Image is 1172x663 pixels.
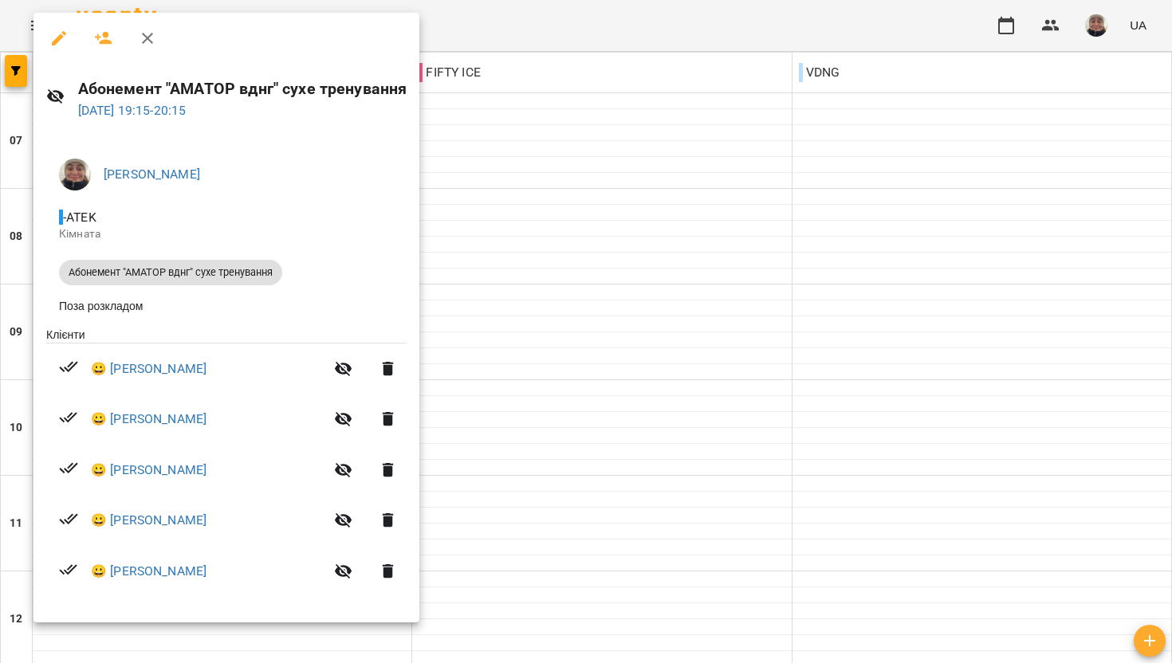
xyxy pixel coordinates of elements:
p: Кімната [59,226,394,242]
svg: Візит сплачено [59,357,78,376]
a: [DATE] 19:15-20:15 [78,103,187,118]
img: 4cf27c03cdb7f7912a44474f3433b006.jpeg [59,159,91,190]
svg: Візит сплачено [59,509,78,528]
svg: Візит сплачено [59,458,78,477]
svg: Візит сплачено [59,408,78,427]
a: 😀 [PERSON_NAME] [91,410,206,429]
a: [PERSON_NAME] [104,167,200,182]
svg: Візит сплачено [59,560,78,579]
a: 😀 [PERSON_NAME] [91,511,206,530]
span: Абонемент "АМАТОР вднг" сухе тренування [59,265,282,280]
a: 😀 [PERSON_NAME] [91,562,206,581]
a: 😀 [PERSON_NAME] [91,461,206,480]
h6: Абонемент "АМАТОР вднг" сухе тренування [78,76,407,101]
ul: Клієнти [46,327,407,603]
a: 😀 [PERSON_NAME] [91,359,206,379]
li: Поза розкладом [46,292,407,320]
span: - ATEK [59,210,100,225]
